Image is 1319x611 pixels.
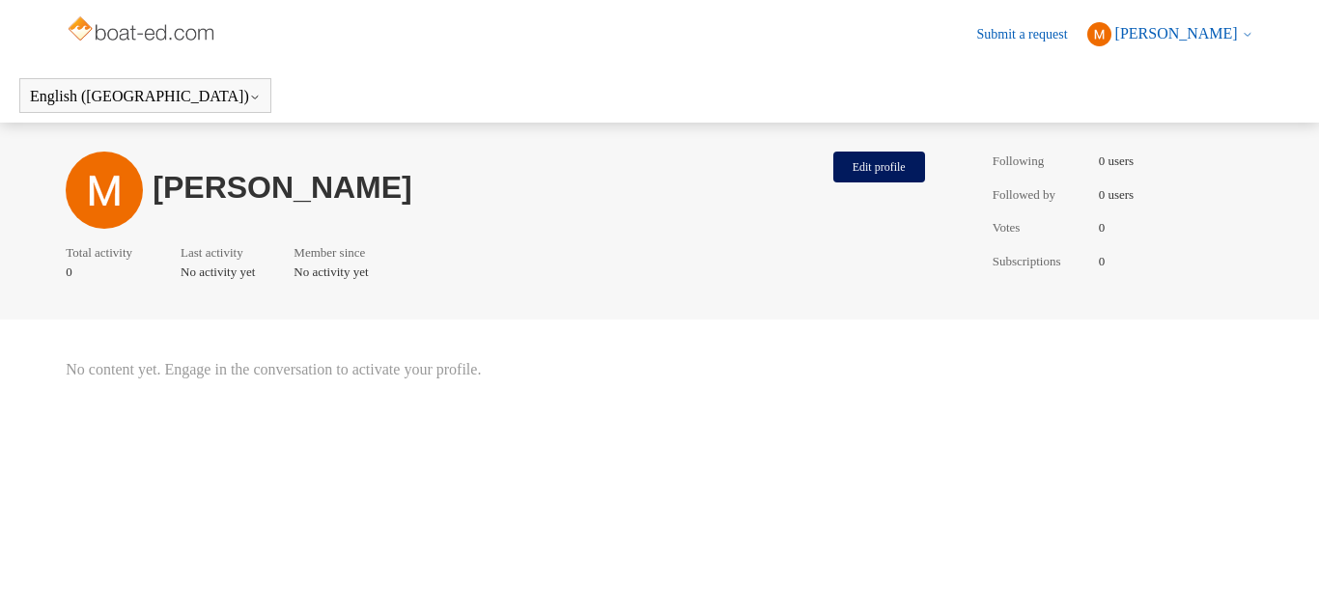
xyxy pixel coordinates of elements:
[181,263,255,282] span: No activity yet
[1087,22,1253,46] button: [PERSON_NAME]
[1099,152,1134,171] span: 0 users
[66,263,142,282] span: 0
[833,152,925,182] button: Edit profile
[1099,218,1106,237] span: 0
[976,24,1086,44] a: Submit a request
[66,12,219,50] img: Boat-Ed Help Center home page
[294,243,365,263] span: Member since
[30,88,261,105] button: English ([GEOGRAPHIC_DATA])
[993,252,1089,271] span: Subscriptions
[153,176,823,200] h1: [PERSON_NAME]
[181,243,245,263] span: Last activity
[294,263,375,282] span: No activity yet
[66,358,934,381] span: No content yet. Engage in the conversation to activate your profile.
[993,152,1089,171] span: Following
[1115,25,1238,42] span: [PERSON_NAME]
[66,243,132,263] span: Total activity
[993,218,1089,237] span: Votes
[993,185,1089,205] span: Followed by
[1099,252,1106,271] span: 0
[1099,185,1134,205] span: 0 users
